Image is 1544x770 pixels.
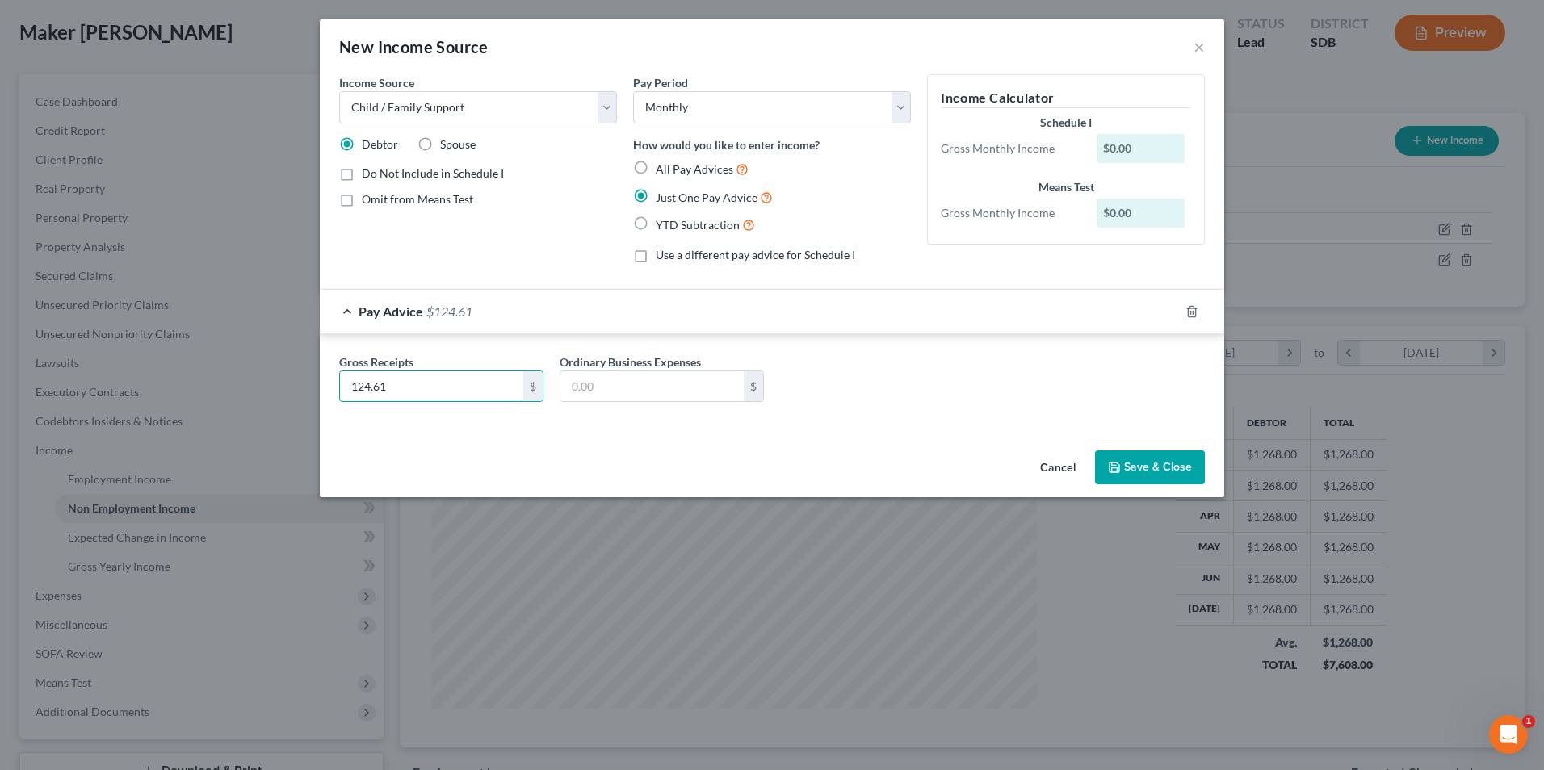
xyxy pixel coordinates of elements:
label: Pay Period [633,74,688,91]
span: Just One Pay Advice [656,190,757,204]
h5: Income Calculator [941,88,1191,108]
span: All Pay Advices [656,162,733,176]
span: $124.61 [426,303,472,319]
div: Gross Monthly Income [933,205,1089,221]
span: Spouse [440,137,476,151]
input: 0.00 [560,371,744,402]
div: Schedule I [941,115,1191,131]
div: Means Test [941,179,1191,195]
div: Gross Monthly Income [933,140,1089,157]
button: Save & Close [1095,450,1205,484]
span: YTD Subtraction [656,218,740,232]
label: Gross Receipts [339,354,413,370]
span: Omit from Means Test [362,192,473,206]
input: 0.00 [340,371,523,402]
button: Cancel [1027,452,1089,484]
div: New Income Source [339,36,489,58]
label: Ordinary Business Expenses [560,354,701,370]
span: Debtor [362,137,398,151]
span: 1 [1522,715,1535,728]
div: $ [744,371,763,402]
iframe: Intercom live chat [1489,715,1528,754]
label: How would you like to enter income? [633,136,820,153]
div: $ [523,371,543,402]
div: $0.00 [1097,199,1185,228]
span: Do Not Include in Schedule I [362,166,504,180]
button: × [1194,37,1205,56]
span: Income Source [339,76,414,90]
div: $0.00 [1097,134,1185,163]
span: Pay Advice [359,303,423,319]
span: Use a different pay advice for Schedule I [656,248,855,262]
